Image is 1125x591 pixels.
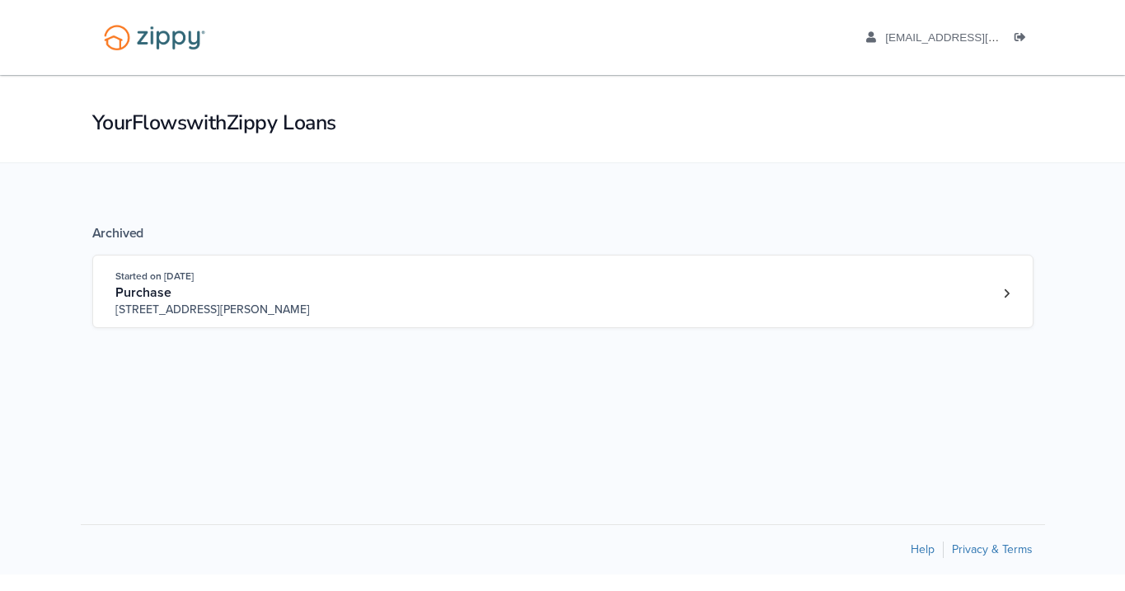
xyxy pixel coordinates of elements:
[92,255,1034,328] a: Open loan 4202023
[92,225,1034,242] div: Archived
[952,542,1033,556] a: Privacy & Terms
[92,109,1034,137] h1: Your Flows with Zippy Loans
[995,281,1020,306] a: Loan number 4202023
[115,302,367,318] span: [STREET_ADDRESS][PERSON_NAME]
[866,31,1075,48] a: edit profile
[1015,31,1033,48] a: Log out
[885,31,1074,44] span: scjohnston25@gmail.com
[115,270,194,282] span: Started on [DATE]
[911,542,935,556] a: Help
[115,284,171,301] span: Purchase
[93,16,216,59] img: Logo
